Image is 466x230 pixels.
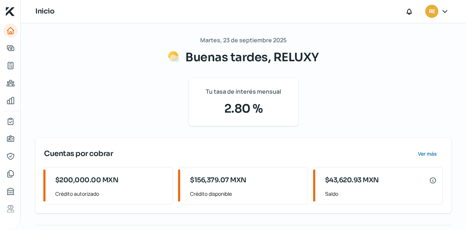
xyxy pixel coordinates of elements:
a: Adelantar facturas [3,41,18,55]
span: Buenas tardes, RELUXY [185,50,319,65]
span: Crédito autorizado [55,189,167,198]
span: 2.80 % [198,100,289,117]
a: Pago a proveedores [3,76,18,90]
span: $200,000.00 MXN [55,175,119,185]
img: Saludos [168,51,179,62]
span: Saldo [325,189,437,198]
span: RE [429,7,435,16]
h1: Inicio [35,6,54,17]
a: Información general [3,132,18,146]
span: Martes, 23 de septiembre 2025 [200,35,287,46]
span: $156,379.07 MXN [190,175,246,185]
a: Buró de crédito [3,184,18,199]
a: Mis finanzas [3,93,18,108]
span: Tu tasa de interés mensual [206,86,281,97]
span: $43,620.93 MXN [325,175,379,185]
a: Referencias [3,202,18,216]
span: Crédito disponible [190,189,301,198]
a: Documentos [3,167,18,181]
a: Representantes [3,149,18,164]
a: Tus créditos [3,58,18,73]
button: Ver más [412,147,443,161]
a: Mi contrato [3,114,18,129]
span: Ver más [418,151,437,156]
a: Inicio [3,23,18,38]
span: Cuentas por cobrar [44,148,113,159]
